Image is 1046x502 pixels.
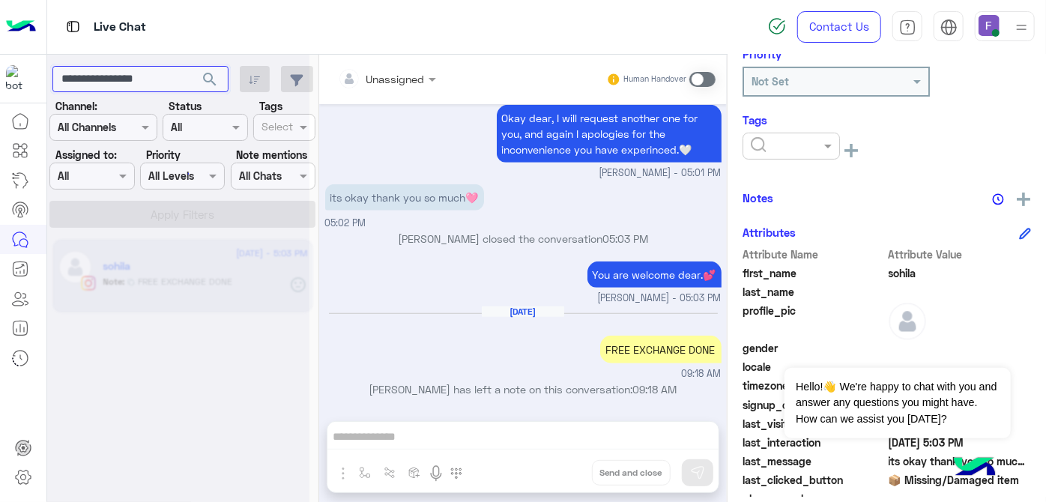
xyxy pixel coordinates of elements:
img: tab [64,17,82,36]
span: [PERSON_NAME] - 05:01 PM [599,166,722,181]
span: its okay thank you so much🩷 [889,453,1032,469]
img: notes [992,193,1004,205]
span: Attribute Name [743,247,886,262]
h6: Notes [743,191,773,205]
p: 18/8/2025, 5:02 PM [325,184,484,211]
p: 18/8/2025, 5:01 PM [497,105,722,163]
h6: Tags [743,113,1031,127]
p: Live Chat [94,17,146,37]
img: tab [899,19,916,36]
span: 📦 Missing/Damaged item [889,472,1032,488]
img: 317874714732967 [6,65,33,92]
span: sohila [889,265,1032,281]
a: Contact Us [797,11,881,43]
div: FREE EXCHANGE DONE [600,336,722,363]
h6: Priority [743,47,782,61]
img: Logo [6,11,36,43]
h6: [DATE] [482,306,564,317]
a: tab [892,11,922,43]
img: spinner [768,17,786,35]
div: loading... [165,160,191,187]
div: Select [259,118,293,138]
p: 18/8/2025, 5:03 PM [587,261,722,288]
img: hulul-logo.png [949,442,1001,495]
span: 09:18 AM [682,367,722,381]
img: add [1017,193,1030,206]
span: last_clicked_button [743,472,886,488]
span: Hello!👋 We're happy to chat with you and answer any questions you might have. How can we assist y... [784,368,1010,438]
p: [PERSON_NAME] has left a note on this conversation: [325,381,722,397]
button: Send and close [592,460,671,486]
img: profile [1012,18,1031,37]
small: Human Handover [623,73,686,85]
span: last_name [743,284,886,300]
span: last_interaction [743,435,886,450]
span: profile_pic [743,303,886,337]
span: last_message [743,453,886,469]
span: 05:03 PM [602,232,648,245]
span: last_visited_flow [743,416,886,432]
p: [PERSON_NAME] closed the conversation [325,231,722,247]
span: gender [743,340,886,356]
span: locale [743,359,886,375]
span: 05:02 PM [325,217,366,229]
span: timezone [743,378,886,393]
span: signup_date [743,397,886,413]
img: tab [940,19,958,36]
span: first_name [743,265,886,281]
span: [PERSON_NAME] - 05:03 PM [598,291,722,306]
span: Attribute Value [889,247,1032,262]
img: defaultAdmin.png [889,303,926,340]
h6: Attributes [743,226,796,239]
img: userImage [979,15,1000,36]
span: 09:18 AM [633,383,677,396]
span: 2025-08-18T14:03:37.819Z [889,435,1032,450]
